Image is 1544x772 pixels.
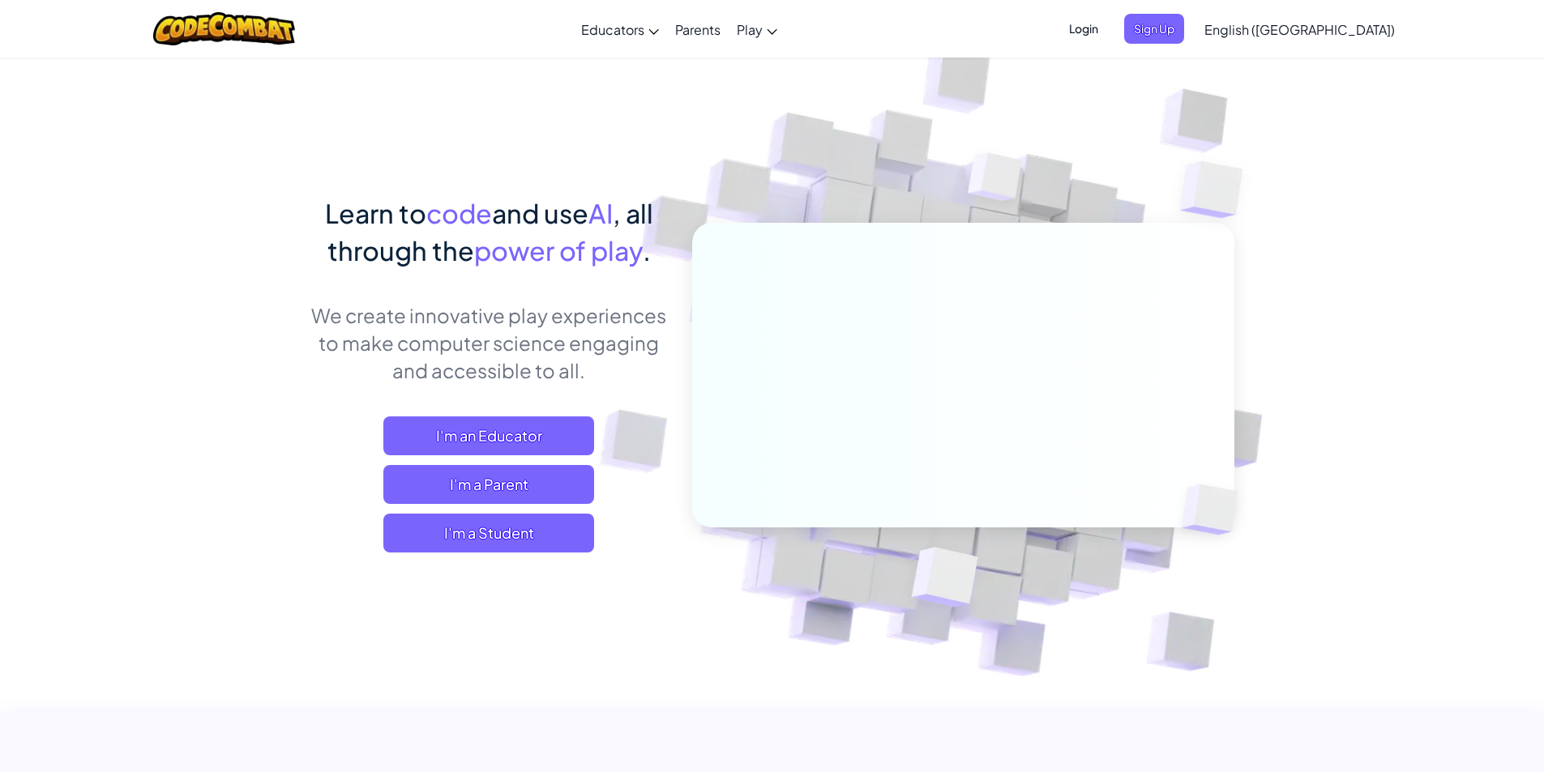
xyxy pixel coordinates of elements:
img: Overlap cubes [871,513,1016,647]
a: English ([GEOGRAPHIC_DATA]) [1196,7,1403,51]
span: Play [737,21,763,38]
button: Sign Up [1124,14,1184,44]
span: code [426,197,492,229]
span: Educators [581,21,644,38]
img: Overlap cubes [937,121,1054,241]
p: We create innovative play experiences to make computer science engaging and accessible to all. [310,301,668,384]
button: I'm a Student [383,514,594,552]
img: Overlap cubes [1154,450,1276,569]
span: AI [588,197,613,229]
span: power of play [474,234,643,267]
span: English ([GEOGRAPHIC_DATA]) [1204,21,1395,38]
a: I'm an Educator [383,416,594,455]
img: Overlap cubes [1148,122,1288,258]
span: . [643,234,651,267]
a: Parents [667,7,729,51]
button: Login [1059,14,1108,44]
span: Learn to [325,197,426,229]
span: and use [492,197,588,229]
a: I'm a Parent [383,465,594,504]
a: Educators [573,7,667,51]
a: Play [729,7,785,51]
img: CodeCombat logo [153,12,295,45]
